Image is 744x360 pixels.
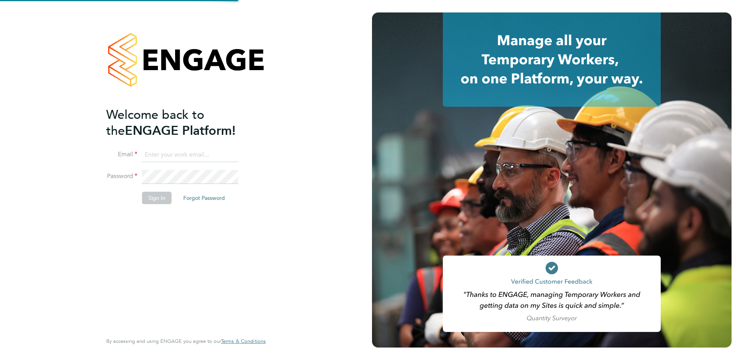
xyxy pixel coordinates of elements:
[106,338,266,344] span: By accessing and using ENGAGE you agree to our
[142,148,238,162] input: Enter your work email...
[106,172,137,180] label: Password
[142,192,172,204] button: Sign In
[177,192,231,204] button: Forgot Password
[106,150,137,159] label: Email
[106,107,258,139] h2: ENGAGE Platform!
[221,338,266,344] a: Terms & Conditions
[106,107,204,138] span: Welcome back to the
